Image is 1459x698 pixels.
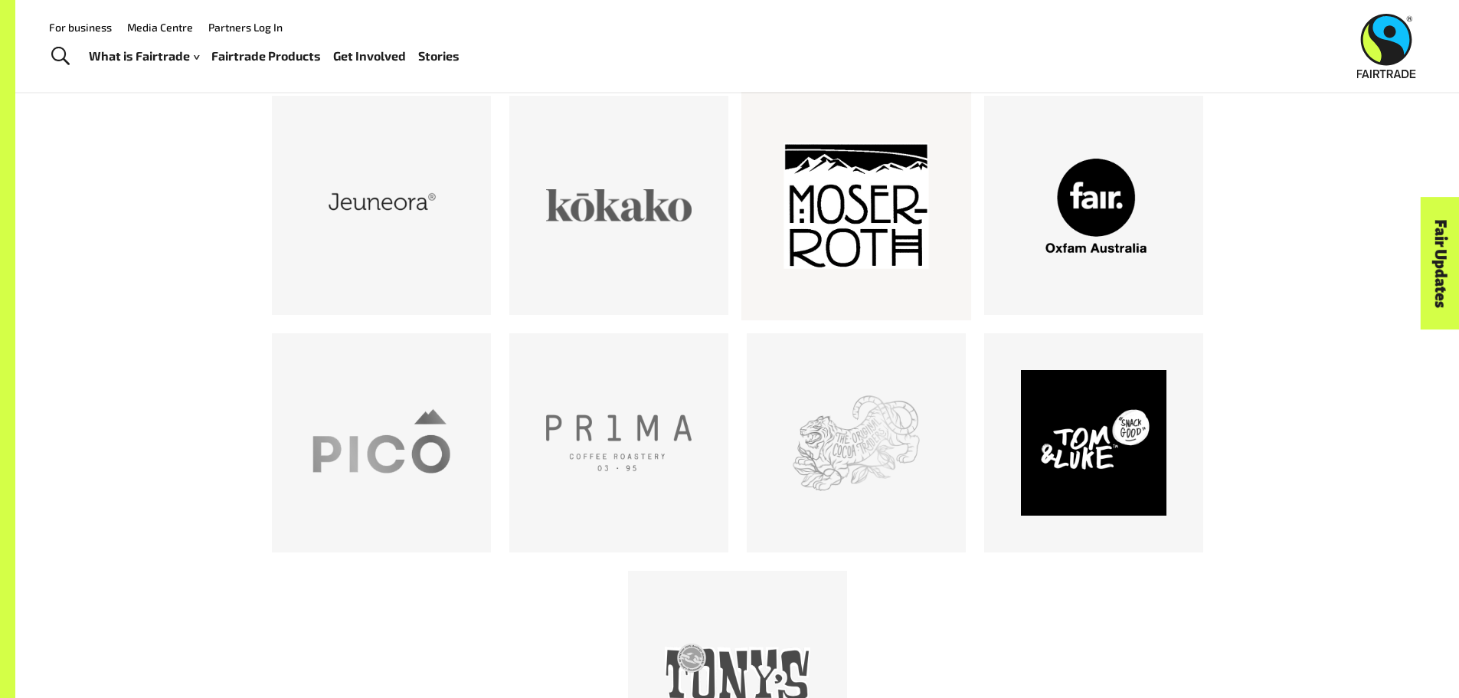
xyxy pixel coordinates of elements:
a: Get Involved [333,45,406,67]
a: What is Fairtrade [89,45,199,67]
img: Fairtrade Australia New Zealand logo [1357,14,1416,78]
a: For business [49,21,112,34]
a: Stories [418,45,460,67]
a: Fairtrade Products [211,45,321,67]
a: Toggle Search [41,38,79,76]
a: Partners Log In [208,21,283,34]
a: Media Centre [127,21,193,34]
